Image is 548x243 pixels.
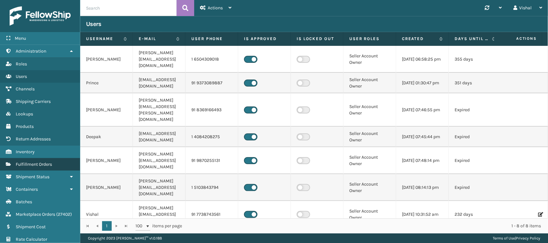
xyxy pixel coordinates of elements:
[86,36,120,42] label: Username
[16,237,47,242] span: Rate Calculator
[133,73,186,93] td: [EMAIL_ADDRESS][DOMAIN_NAME]
[80,46,133,73] td: [PERSON_NAME]
[16,187,38,192] span: Containers
[396,127,449,147] td: [DATE] 07:45:44 pm
[16,99,51,104] span: Shipping Carriers
[449,46,501,73] td: 355 days
[16,86,35,92] span: Channels
[133,127,186,147] td: [EMAIL_ADDRESS][DOMAIN_NAME]
[16,124,34,129] span: Products
[191,223,541,229] div: 1 - 8 of 8 items
[80,93,133,127] td: [PERSON_NAME]
[186,201,238,228] td: 91 7738743561
[402,36,436,42] label: Created
[344,46,396,73] td: Seller Account Owner
[349,36,390,42] label: User Roles
[102,221,112,231] a: 1
[344,73,396,93] td: Seller Account Owner
[344,201,396,228] td: Seller Account Owner
[15,36,26,41] span: Menu
[186,93,238,127] td: 91 8369166493
[16,136,51,142] span: Return Addresses
[16,224,46,230] span: Shipment Cost
[344,174,396,201] td: Seller Account Owner
[344,147,396,174] td: Seller Account Owner
[133,174,186,201] td: [PERSON_NAME][EMAIL_ADDRESS][DOMAIN_NAME]
[449,127,501,147] td: Expired
[455,36,489,42] label: Days until password expires
[10,6,71,26] img: logo
[16,74,27,79] span: Users
[493,236,515,240] a: Terms of Use
[191,36,232,42] label: User phone
[86,20,101,28] h3: Users
[449,93,501,127] td: Expired
[133,201,186,228] td: [PERSON_NAME][EMAIL_ADDRESS][DOMAIN_NAME]
[135,223,145,229] span: 100
[186,73,238,93] td: 91 9373089887
[16,61,27,67] span: Roles
[139,36,173,42] label: E-mail
[344,127,396,147] td: Seller Account Owner
[16,111,33,117] span: Lookups
[186,147,238,174] td: 91 9870255131
[449,174,501,201] td: Expired
[396,93,449,127] td: [DATE] 07:46:55 pm
[396,201,449,228] td: [DATE] 10:31:52 am
[186,174,238,201] td: 1 5103843794
[344,93,396,127] td: Seller Account Owner
[449,201,501,228] td: 232 days
[16,199,32,205] span: Batches
[88,233,162,243] p: Copyright 2023 [PERSON_NAME]™ v 1.0.188
[16,162,52,167] span: Fulfillment Orders
[396,46,449,73] td: [DATE] 06:58:25 pm
[186,46,238,73] td: 1 6504309018
[80,174,133,201] td: [PERSON_NAME]
[16,149,35,155] span: Inventory
[80,127,133,147] td: Deepak
[135,221,182,231] span: items per page
[449,147,501,174] td: Expired
[16,174,49,180] span: Shipment Status
[493,233,540,243] div: |
[133,147,186,174] td: [PERSON_NAME][EMAIL_ADDRESS][DOMAIN_NAME]
[538,212,542,217] i: Edit
[16,212,55,217] span: Marketplace Orders
[396,174,449,201] td: [DATE] 08:14:13 pm
[496,33,541,44] span: Actions
[449,73,501,93] td: 351 days
[133,93,186,127] td: [PERSON_NAME][EMAIL_ADDRESS][PERSON_NAME][DOMAIN_NAME]
[516,236,540,240] a: Privacy Policy
[186,127,238,147] td: 1 4084208275
[80,147,133,174] td: [PERSON_NAME]
[297,36,337,42] label: Is Locked Out
[56,212,72,217] span: ( 27402 )
[80,73,133,93] td: Prince
[396,147,449,174] td: [DATE] 07:48:14 pm
[208,5,223,11] span: Actions
[16,48,46,54] span: Administration
[244,36,285,42] label: Is Approved
[396,73,449,93] td: [DATE] 01:30:47 pm
[133,46,186,73] td: [PERSON_NAME][EMAIL_ADDRESS][DOMAIN_NAME]
[80,201,133,228] td: Vishal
